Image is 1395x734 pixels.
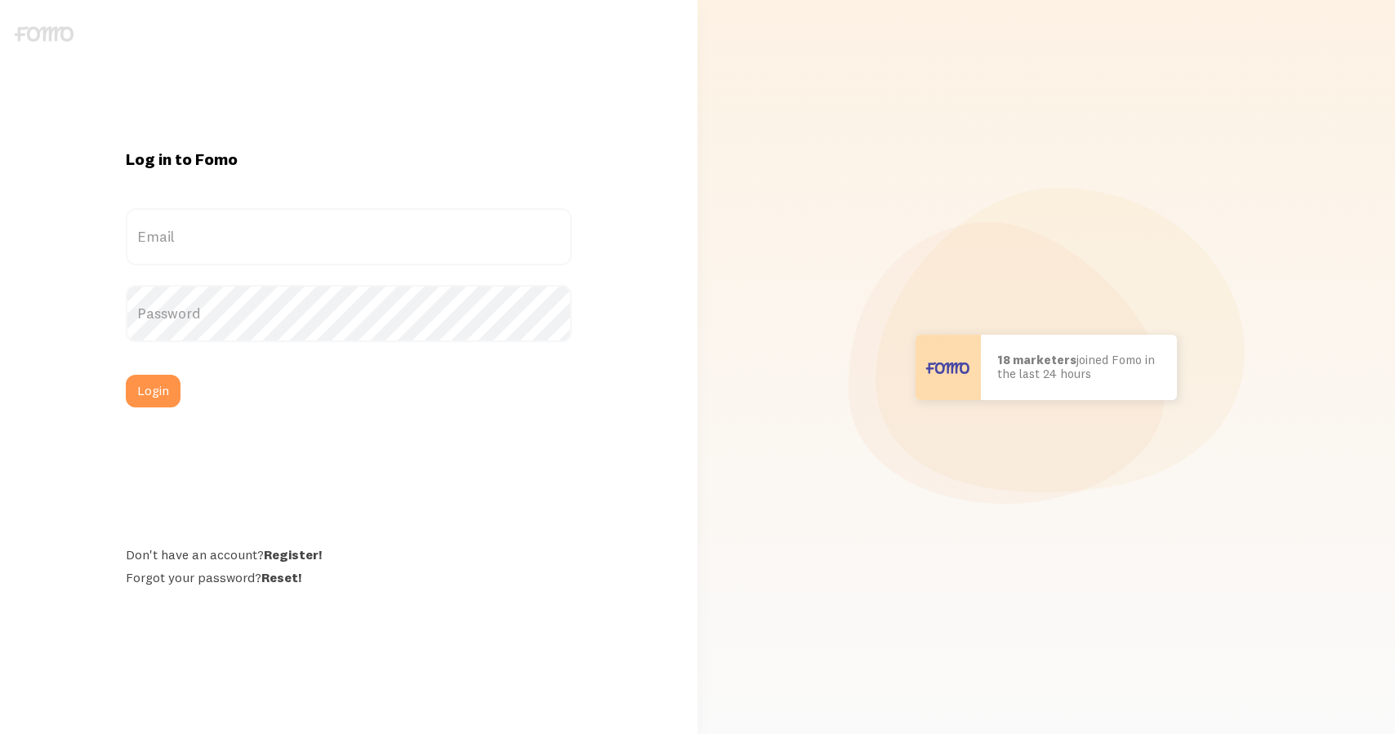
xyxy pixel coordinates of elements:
[261,569,301,585] a: Reset!
[126,208,571,265] label: Email
[126,149,571,170] h1: Log in to Fomo
[126,285,571,342] label: Password
[126,569,571,585] div: Forgot your password?
[997,354,1161,380] p: joined Fomo in the last 24 hours
[997,352,1076,367] b: 18 marketers
[126,546,571,563] div: Don't have an account?
[126,375,181,407] button: Login
[15,26,74,42] img: fomo-logo-gray-b99e0e8ada9f9040e2984d0d95b3b12da0074ffd48d1e5cb62ac37fc77b0b268.svg
[264,546,322,563] a: Register!
[916,335,981,400] img: User avatar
